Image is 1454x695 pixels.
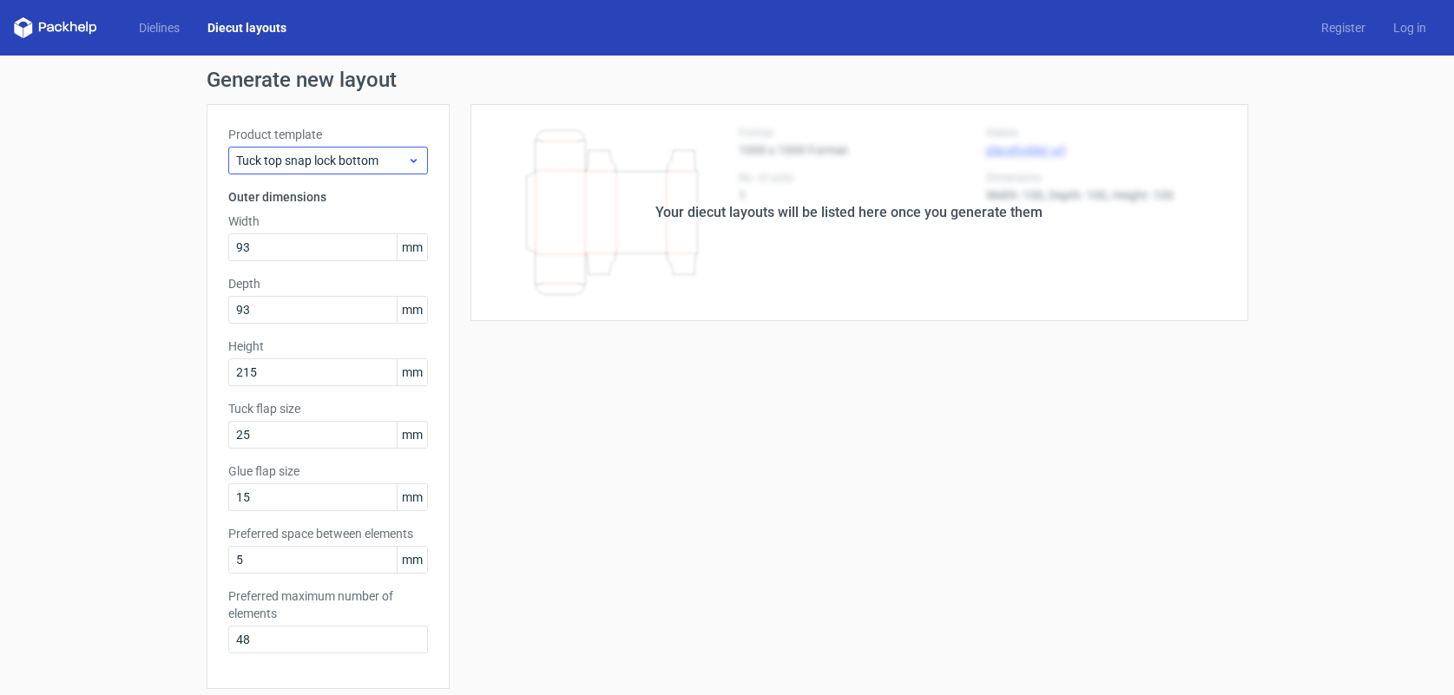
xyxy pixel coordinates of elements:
label: Product template [228,126,428,143]
label: Height [228,338,428,355]
label: Preferred space between elements [228,525,428,542]
label: Depth [228,275,428,292]
span: mm [397,422,427,448]
span: mm [397,484,427,510]
h3: Outer dimensions [228,188,428,206]
a: Register [1307,19,1379,36]
span: mm [397,234,427,260]
a: Log in [1379,19,1440,36]
span: Tuck top snap lock bottom [236,152,407,169]
div: Your diecut layouts will be listed here once you generate them [655,202,1043,223]
a: Diecut layouts [194,19,300,36]
span: mm [397,359,427,385]
label: Tuck flap size [228,400,428,417]
label: Preferred maximum number of elements [228,587,428,622]
label: Width [228,213,428,230]
span: mm [397,297,427,323]
h1: Generate new layout [207,69,1248,90]
label: Glue flap size [228,462,428,480]
span: mm [397,547,427,573]
a: Dielines [125,19,194,36]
